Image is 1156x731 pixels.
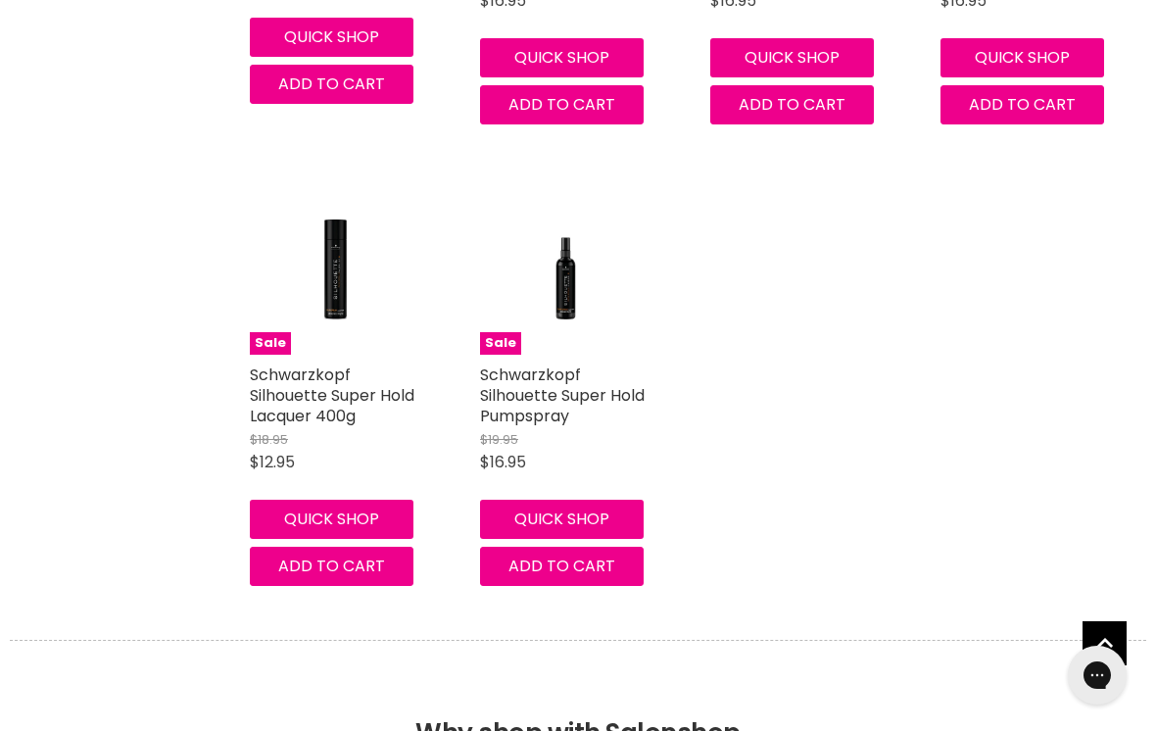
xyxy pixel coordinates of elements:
img: Schwarzkopf Silhouette Super Hold Lacquer 400g [278,183,392,355]
button: Quick shop [480,500,644,539]
img: Schwarzkopf Silhouette Super Hold Pumpspray [508,183,622,355]
span: Add to cart [278,73,385,95]
span: $12.95 [250,451,295,473]
span: $19.95 [480,430,518,449]
button: Add to cart [250,65,413,104]
button: Quick shop [480,38,644,77]
button: Add to cart [940,85,1104,124]
button: Add to cart [250,547,413,586]
button: Add to cart [480,85,644,124]
button: Quick shop [250,18,413,57]
span: Back to top [1083,621,1127,672]
button: Quick shop [250,500,413,539]
button: Quick shop [940,38,1104,77]
span: $18.95 [250,430,288,449]
span: Add to cart [508,93,615,116]
button: Add to cart [480,547,644,586]
button: Add to cart [710,85,874,124]
span: Sale [480,332,521,355]
a: Schwarzkopf Silhouette Super Hold Pumpspray [480,364,645,427]
a: Schwarzkopf Silhouette Super Hold PumpspraySale [480,183,651,355]
span: Add to cart [508,555,615,577]
a: Back to top [1083,621,1127,665]
span: Add to cart [969,93,1076,116]
span: Add to cart [739,93,845,116]
a: Schwarzkopf Silhouette Super Hold Lacquer 400g [250,364,414,427]
button: Quick shop [710,38,874,77]
a: Schwarzkopf Silhouette Super Hold Lacquer 400gSale [250,183,421,355]
span: Sale [250,332,291,355]
iframe: Gorgias live chat messenger [1058,639,1136,711]
span: Add to cart [278,555,385,577]
span: $16.95 [480,451,526,473]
